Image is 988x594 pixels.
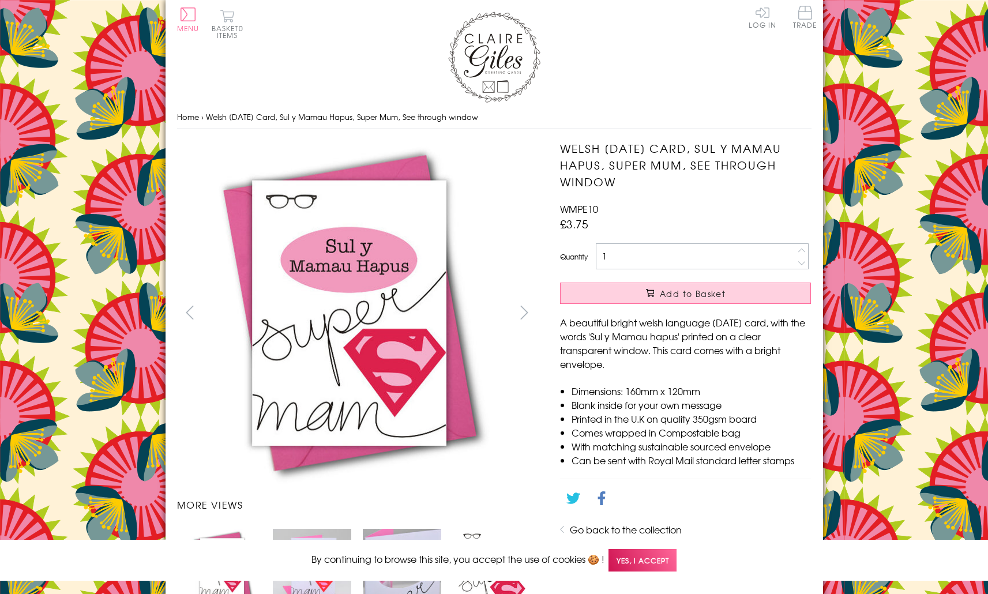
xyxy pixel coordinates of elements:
a: Go back to the collection [570,522,682,536]
li: Can be sent with Royal Mail standard letter stamps [572,453,811,467]
button: Add to Basket [560,283,811,304]
span: › [201,111,204,122]
span: Welsh [DATE] Card, Sul y Mamau Hapus, Super Mum, See through window [206,111,478,122]
button: next [511,299,537,325]
li: Printed in the U.K on quality 350gsm board [572,412,811,426]
span: Menu [177,23,200,33]
span: £3.75 [560,216,588,232]
li: Dimensions: 160mm x 120mm [572,384,811,398]
li: Comes wrapped in Compostable bag [572,426,811,439]
img: Claire Giles Greetings Cards [448,12,540,103]
a: Log In [749,6,776,28]
img: Welsh Mother's Day Card, Sul y Mamau Hapus, Super Mum, See through window [537,140,883,486]
p: A beautiful bright welsh language [DATE] card, with the words 'Sul y Mamau hapus' printed on a cl... [560,315,811,371]
button: Basket0 items [212,9,243,39]
span: Yes, I accept [608,549,677,572]
h1: Welsh [DATE] Card, Sul y Mamau Hapus, Super Mum, See through window [560,140,811,190]
h3: More views [177,498,538,512]
button: Menu [177,7,200,32]
span: WMPE10 [560,202,598,216]
a: Trade [793,6,817,31]
li: Blank inside for your own message [572,398,811,412]
span: Add to Basket [660,288,726,299]
img: Welsh Mother's Day Card, Sul y Mamau Hapus, Super Mum, See through window [176,140,523,486]
button: prev [177,299,203,325]
span: 0 items [217,23,243,40]
span: Trade [793,6,817,28]
label: Quantity [560,251,588,262]
li: With matching sustainable sourced envelope [572,439,811,453]
a: Home [177,111,199,122]
nav: breadcrumbs [177,106,812,129]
